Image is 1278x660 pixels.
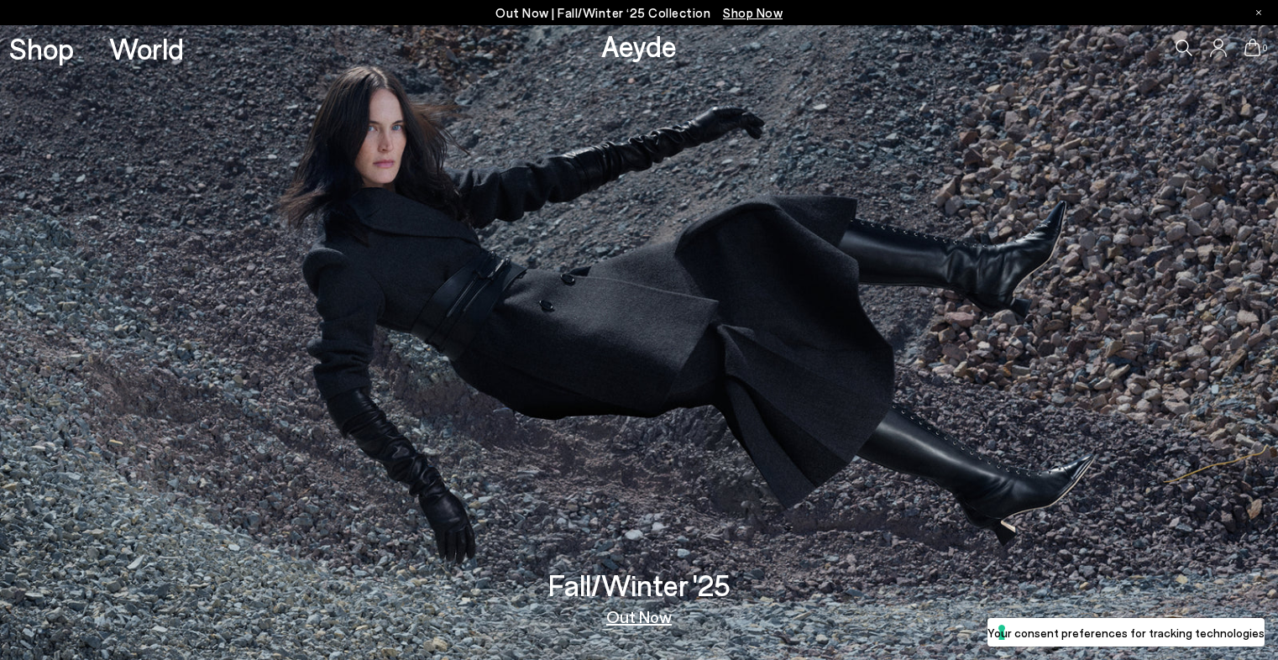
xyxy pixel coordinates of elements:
[1261,44,1270,53] span: 0
[9,34,74,63] a: Shop
[987,624,1265,642] label: Your consent preferences for tracking technologies
[723,5,783,20] span: Navigate to /collections/new-in
[1244,39,1261,57] a: 0
[601,28,677,63] a: Aeyde
[495,3,783,24] p: Out Now | Fall/Winter ‘25 Collection
[606,608,672,625] a: Out Now
[987,618,1265,647] button: Your consent preferences for tracking technologies
[109,34,184,63] a: World
[548,570,731,600] h3: Fall/Winter '25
